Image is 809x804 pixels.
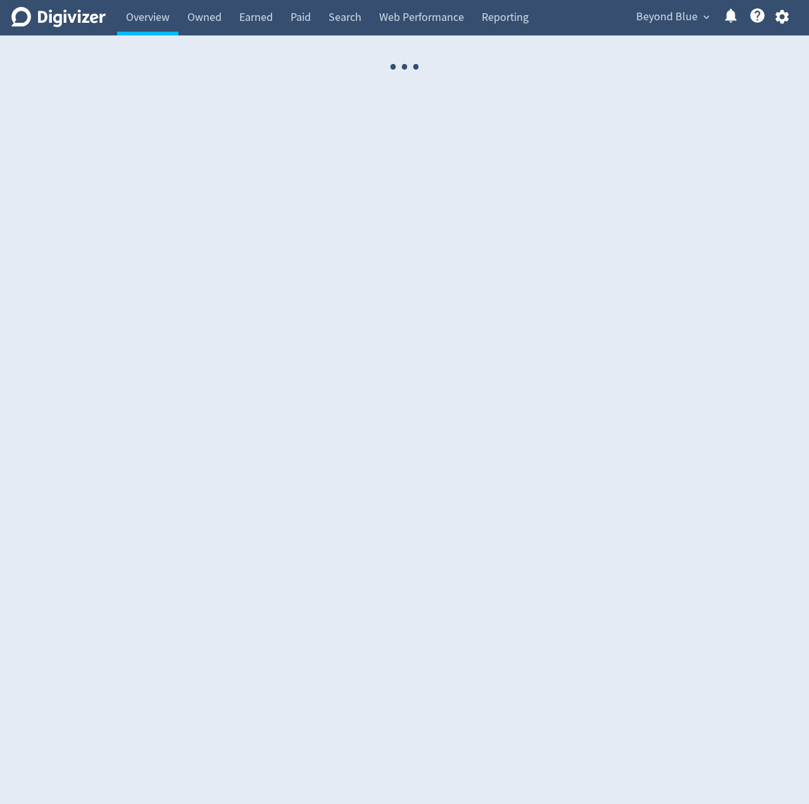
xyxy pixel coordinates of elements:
span: · [387,35,399,99]
span: · [399,35,410,99]
button: Beyond Blue [632,7,713,27]
span: Beyond Blue [636,7,698,27]
span: · [410,35,422,99]
span: expand_more [701,11,712,23]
